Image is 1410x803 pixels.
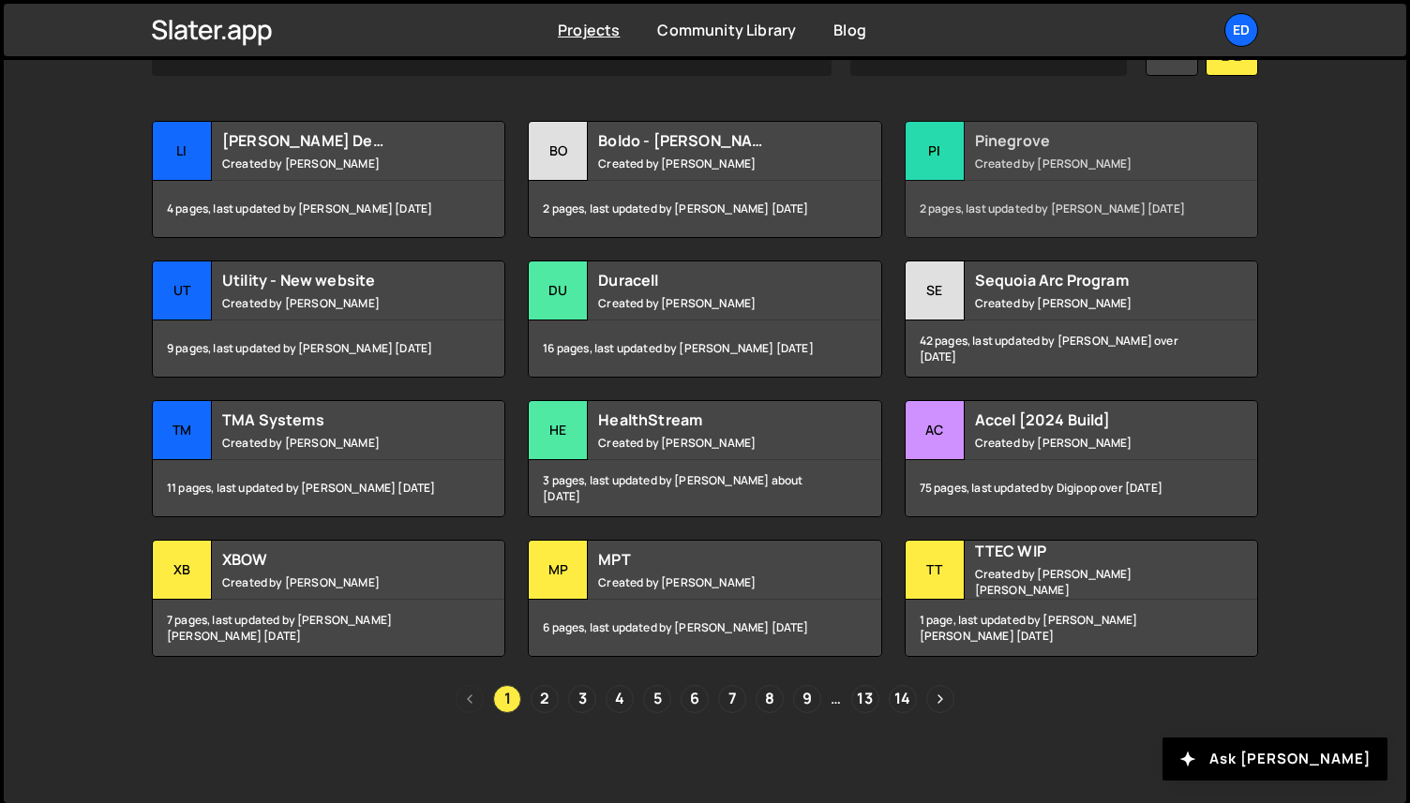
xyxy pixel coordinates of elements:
[528,400,881,517] a: He HealthStream Created by [PERSON_NAME] 3 pages, last updated by [PERSON_NAME] about [DATE]
[926,685,954,713] a: Next page
[153,181,504,237] div: 4 pages, last updated by [PERSON_NAME] [DATE]
[152,121,505,238] a: Li [PERSON_NAME] Demo Created by [PERSON_NAME] 4 pages, last updated by [PERSON_NAME] [DATE]
[153,600,504,656] div: 7 pages, last updated by [PERSON_NAME] [PERSON_NAME] [DATE]
[906,122,965,181] div: Pi
[975,566,1201,598] small: Created by [PERSON_NAME] [PERSON_NAME]
[529,600,880,656] div: 6 pages, last updated by [PERSON_NAME] [DATE]
[153,460,504,516] div: 11 pages, last updated by [PERSON_NAME] [DATE]
[1162,737,1387,781] button: Ask [PERSON_NAME]
[598,549,824,570] h2: MPT
[906,541,965,600] div: TT
[153,401,212,460] div: TM
[905,400,1258,517] a: Ac Accel [2024 Build] Created by [PERSON_NAME] 75 pages, last updated by Digipop over [DATE]
[222,435,448,451] small: Created by [PERSON_NAME]
[851,685,879,713] a: Page 13
[598,574,824,590] small: Created by [PERSON_NAME]
[793,685,821,713] a: Page 9
[529,181,880,237] div: 2 pages, last updated by [PERSON_NAME] [DATE]
[222,130,448,151] h2: [PERSON_NAME] Demo
[528,121,881,238] a: Bo Boldo - [PERSON_NAME] Example Created by [PERSON_NAME] 2 pages, last updated by [PERSON_NAME] ...
[222,549,448,570] h2: XBOW
[906,181,1257,237] div: 2 pages, last updated by [PERSON_NAME] [DATE]
[906,460,1257,516] div: 75 pages, last updated by Digipop over [DATE]
[889,685,917,713] a: Page 14
[905,260,1258,378] a: Se Sequoia Arc Program Created by [PERSON_NAME] 42 pages, last updated by [PERSON_NAME] over [DATE]
[531,685,559,713] a: Page 2
[606,685,634,713] a: Page 4
[529,122,588,181] div: Bo
[598,295,824,311] small: Created by [PERSON_NAME]
[222,270,448,290] h2: Utility - New website
[568,685,596,713] a: Page 3
[222,295,448,311] small: Created by [PERSON_NAME]
[598,130,824,151] h2: Boldo - [PERSON_NAME] Example
[152,685,1258,713] div: Pagination
[529,541,588,600] div: MP
[153,320,504,377] div: 9 pages, last updated by [PERSON_NAME] [DATE]
[528,260,881,378] a: Du Duracell Created by [PERSON_NAME] 16 pages, last updated by [PERSON_NAME] [DATE]
[906,401,965,460] div: Ac
[718,685,746,713] a: Page 7
[598,435,824,451] small: Created by [PERSON_NAME]
[975,295,1201,311] small: Created by [PERSON_NAME]
[529,401,588,460] div: He
[975,156,1201,171] small: Created by [PERSON_NAME]
[598,270,824,290] h2: Duracell
[529,320,880,377] div: 16 pages, last updated by [PERSON_NAME] [DATE]
[153,122,212,181] div: Li
[906,261,965,320] div: Se
[529,460,880,516] div: 3 pages, last updated by [PERSON_NAME] about [DATE]
[831,688,841,708] span: …
[598,156,824,171] small: Created by [PERSON_NAME]
[905,540,1258,657] a: TT TTEC WIP Created by [PERSON_NAME] [PERSON_NAME] 1 page, last updated by [PERSON_NAME] [PERSON_...
[222,409,448,430] h2: TMA Systems
[905,121,1258,238] a: Pi Pinegrove Created by [PERSON_NAME] 2 pages, last updated by [PERSON_NAME] [DATE]
[528,540,881,657] a: MP MPT Created by [PERSON_NAME] 6 pages, last updated by [PERSON_NAME] [DATE]
[222,156,448,171] small: Created by [PERSON_NAME]
[598,409,824,430] h2: HealthStream
[975,541,1201,561] h2: TTEC WIP
[975,409,1201,430] h2: Accel [2024 Build]
[643,685,671,713] a: Page 5
[756,685,784,713] a: Page 8
[975,270,1201,290] h2: Sequoia Arc Program
[152,260,505,378] a: Ut Utility - New website Created by [PERSON_NAME] 9 pages, last updated by [PERSON_NAME] [DATE]
[153,541,212,600] div: XB
[906,600,1257,656] div: 1 page, last updated by [PERSON_NAME] [PERSON_NAME] [DATE]
[681,685,709,713] a: Page 6
[529,261,588,320] div: Du
[975,435,1201,451] small: Created by [PERSON_NAME]
[906,320,1257,377] div: 42 pages, last updated by [PERSON_NAME] over [DATE]
[558,20,620,40] a: Projects
[222,574,448,590] small: Created by [PERSON_NAME]
[152,540,505,657] a: XB XBOW Created by [PERSON_NAME] 7 pages, last updated by [PERSON_NAME] [PERSON_NAME] [DATE]
[1224,13,1258,47] a: Ed
[657,20,796,40] a: Community Library
[975,130,1201,151] h2: Pinegrove
[152,400,505,517] a: TM TMA Systems Created by [PERSON_NAME] 11 pages, last updated by [PERSON_NAME] [DATE]
[153,261,212,320] div: Ut
[833,20,866,40] a: Blog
